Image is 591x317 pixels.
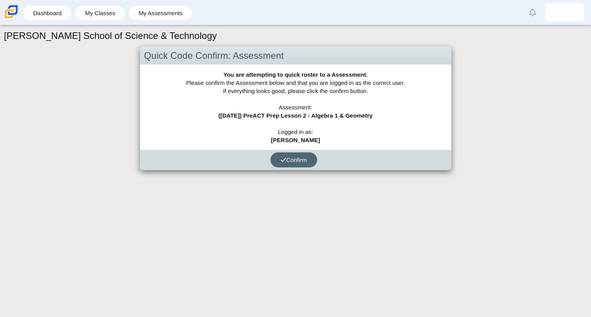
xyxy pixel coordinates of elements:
[3,4,19,20] img: Carmen School of Science & Technology
[140,47,451,65] div: Quick Code Confirm: Assessment
[27,6,67,20] a: Dashboard
[545,3,584,22] a: jessica.gonzalez-l.NzJoaA
[140,65,451,150] div: Please confirm the Assessment below and that you are logged in as the correct user. If everything...
[281,157,307,163] span: Confirm
[219,112,373,119] b: ([DATE]) PreACT Prep Lesson 2 - Algebra 1 & Geometry
[271,137,320,143] b: [PERSON_NAME]
[558,6,571,19] img: jessica.gonzalez-l.NzJoaA
[4,29,217,42] h1: [PERSON_NAME] School of Science & Technology
[79,6,121,20] a: My Classes
[3,14,19,21] a: Carmen School of Science & Technology
[524,4,541,21] a: Alerts
[133,6,189,20] a: My Assessments
[270,152,317,167] button: Confirm
[223,71,367,78] b: You are attempting to quick roster to a Assessment.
